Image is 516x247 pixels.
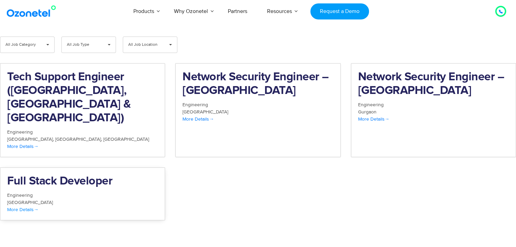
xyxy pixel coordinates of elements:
span: [GEOGRAPHIC_DATA] [7,200,53,205]
span: ▾ [103,37,116,53]
span: More Details [7,207,39,212]
span: [GEOGRAPHIC_DATA] [7,136,55,142]
span: [GEOGRAPHIC_DATA] [55,136,103,142]
a: Network Security Engineer – [GEOGRAPHIC_DATA] Engineering [GEOGRAPHIC_DATA] More Details [175,63,340,157]
a: Network Security Engineer – [GEOGRAPHIC_DATA] Engineering Gurgaon More Details [351,63,516,157]
a: Request a Demo [310,3,369,19]
span: Engineering [358,102,384,108]
span: ▾ [41,37,54,53]
span: More Details [358,116,389,122]
h2: Network Security Engineer – [GEOGRAPHIC_DATA] [358,70,509,98]
h2: Full Stack Developer [7,175,158,188]
span: All Job Type [67,37,99,53]
span: [GEOGRAPHIC_DATA] [103,136,149,142]
span: ▾ [164,37,177,53]
span: More Details [7,143,39,149]
span: All Job Location [128,37,161,53]
span: Engineering [182,102,208,108]
span: [GEOGRAPHIC_DATA] [182,109,228,115]
span: Engineering [7,192,33,198]
h2: Network Security Engineer – [GEOGRAPHIC_DATA] [182,70,333,98]
span: More Details [182,116,214,122]
span: Gurgaon [358,109,377,115]
span: All Job Category [5,37,38,53]
h2: Tech Support Engineer ([GEOGRAPHIC_DATA], [GEOGRAPHIC_DATA] & [GEOGRAPHIC_DATA]) [7,70,158,125]
span: Engineering [7,129,33,135]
